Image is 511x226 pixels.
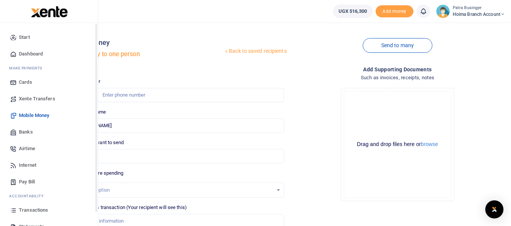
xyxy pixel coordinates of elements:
[344,141,451,148] div: Drag and drop files here or
[6,62,92,74] li: M
[19,145,35,152] span: Airtime
[69,204,187,211] label: Memo for this transaction (Your recipient will see this)
[341,88,454,201] div: File Uploader
[421,141,438,147] button: browse
[13,65,42,71] span: ake Payments
[6,174,92,190] a: Pay Bill
[453,5,505,11] small: Patra Busingye
[6,190,92,202] li: Ac
[333,5,373,18] a: UGX 516,300
[6,124,92,140] a: Banks
[19,128,33,136] span: Banks
[15,193,43,199] span: countability
[6,202,92,218] a: Transactions
[75,186,273,194] div: Select an option
[6,46,92,62] a: Dashboard
[19,161,36,169] span: Internet
[19,206,48,214] span: Transactions
[339,8,367,15] span: UGX 516,300
[376,5,413,18] li: Toup your wallet
[436,5,450,18] img: profile-user
[19,50,43,58] span: Dashboard
[290,65,505,74] h4: Add supporting Documents
[69,149,284,163] input: UGX
[19,112,49,119] span: Mobile Money
[6,74,92,91] a: Cards
[376,8,413,14] a: Add money
[6,140,92,157] a: Airtime
[19,78,32,86] span: Cards
[6,29,92,46] a: Start
[66,38,223,47] h4: Mobile money
[6,157,92,174] a: Internet
[19,34,30,41] span: Start
[69,88,284,102] input: Enter phone number
[66,51,223,58] h5: Send money to one person
[363,38,432,53] a: Send to many
[485,200,503,218] div: Open Intercom Messenger
[376,5,413,18] span: Add money
[6,107,92,124] a: Mobile Money
[330,5,376,18] li: Wallet ballance
[69,118,284,133] input: MTN & Airtel numbers are validated
[436,5,505,18] a: profile-user Patra Busingye Hoima Branch Account
[6,91,92,107] a: Xente Transfers
[30,8,68,14] a: logo-small logo-large logo-large
[31,6,68,17] img: logo-large
[19,95,55,103] span: Xente Transfers
[453,11,505,18] span: Hoima Branch Account
[290,74,505,82] h4: Such as invoices, receipts, notes
[19,178,35,186] span: Pay Bill
[223,45,287,58] a: Back to saved recipients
